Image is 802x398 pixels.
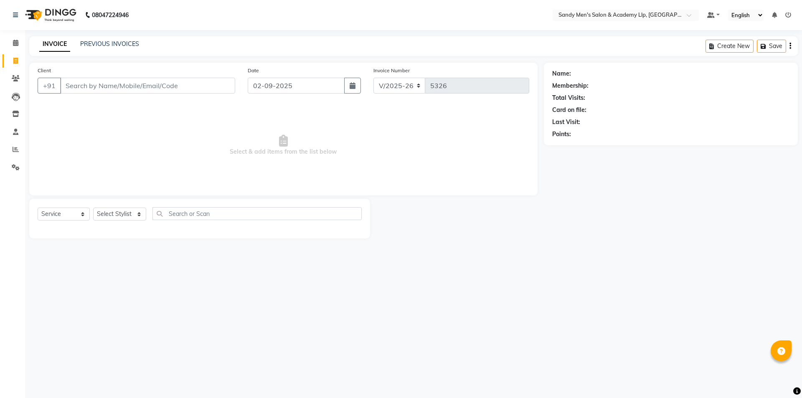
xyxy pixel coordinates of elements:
[60,78,235,94] input: Search by Name/Mobile/Email/Code
[38,67,51,74] label: Client
[80,40,139,48] a: PREVIOUS INVOICES
[552,118,580,127] div: Last Visit:
[38,78,61,94] button: +91
[373,67,410,74] label: Invoice Number
[248,67,259,74] label: Date
[38,104,529,187] span: Select & add items from the list below
[552,94,585,102] div: Total Visits:
[552,81,589,90] div: Membership:
[92,3,129,27] b: 08047224946
[757,40,786,53] button: Save
[706,40,754,53] button: Create New
[152,207,362,220] input: Search or Scan
[767,365,794,390] iframe: chat widget
[39,37,70,52] a: INVOICE
[21,3,79,27] img: logo
[552,106,586,114] div: Card on file:
[552,69,571,78] div: Name:
[552,130,571,139] div: Points:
